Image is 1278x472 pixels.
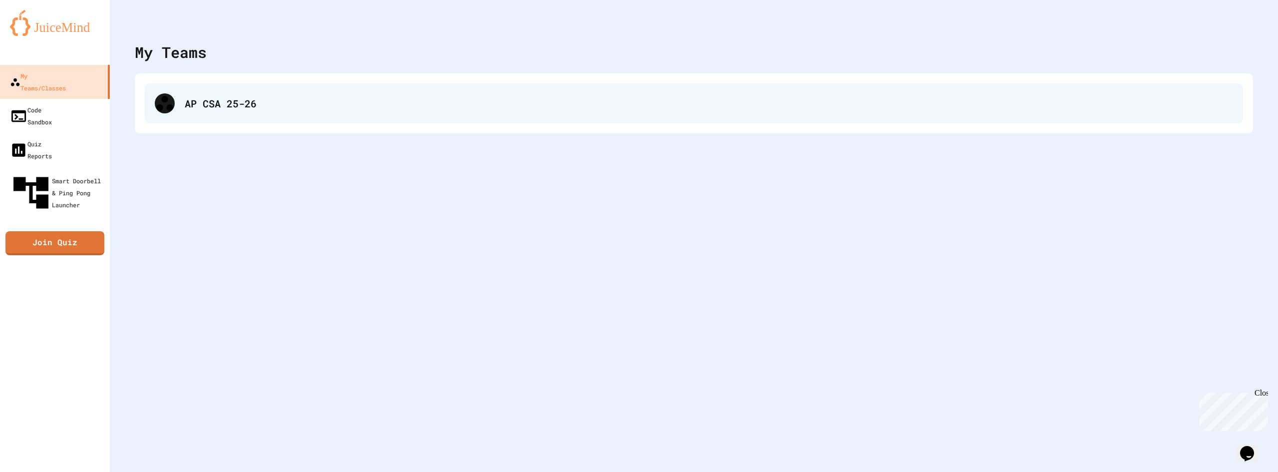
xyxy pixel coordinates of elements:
div: My Teams [135,41,207,63]
iframe: chat widget [1236,432,1268,462]
div: Quiz Reports [10,138,52,162]
img: logo-orange.svg [10,10,100,36]
div: Code Sandbox [10,104,52,128]
div: Chat with us now!Close [4,4,69,63]
a: Join Quiz [5,231,104,255]
div: AP CSA 25-26 [185,96,1233,111]
div: Smart Doorbell & Ping Pong Launcher [10,172,106,214]
div: AP CSA 25-26 [145,83,1243,123]
div: My Teams/Classes [10,70,66,94]
iframe: chat widget [1195,389,1268,431]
